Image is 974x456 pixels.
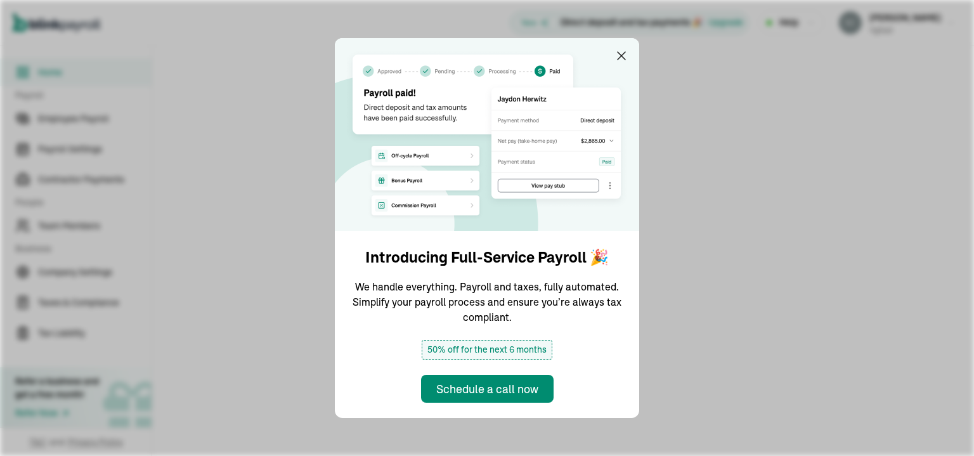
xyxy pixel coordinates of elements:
[335,38,639,231] img: announcement
[422,340,552,360] span: 50% off for the next 6 months
[421,375,554,403] button: Schedule a call now
[436,381,538,398] div: Schedule a call now
[350,279,624,325] p: We handle everything. Payroll and taxes, fully automated. Simplify your payroll process and ensur...
[365,246,609,269] h1: Introducing Full-Service Payroll 🎉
